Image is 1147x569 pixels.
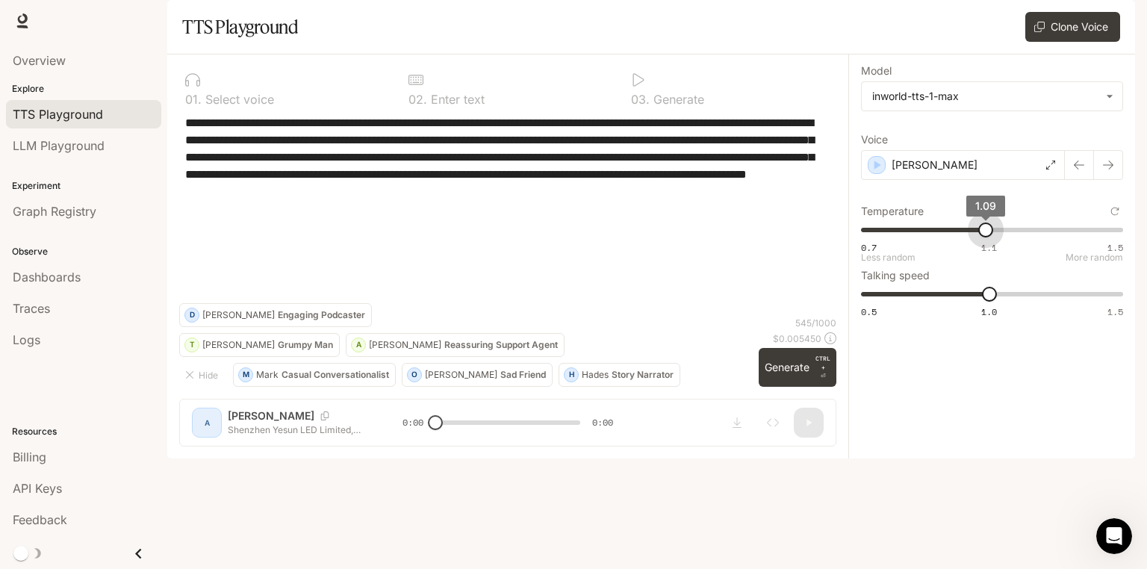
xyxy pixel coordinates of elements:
[861,253,916,262] p: Less random
[981,305,997,318] span: 1.0
[862,82,1122,111] div: inworld-tts-1-max
[185,93,202,105] p: 0 1 .
[427,93,485,105] p: Enter text
[892,158,977,172] p: [PERSON_NAME]
[402,363,553,387] button: O[PERSON_NAME]Sad Friend
[981,241,997,254] span: 1.1
[278,341,333,349] p: Grumpy Man
[202,311,275,320] p: [PERSON_NAME]
[759,348,836,387] button: GenerateCTRL +⏎
[815,354,830,372] p: CTRL +
[185,333,199,357] div: T
[179,363,227,387] button: Hide
[239,363,252,387] div: M
[861,134,888,145] p: Voice
[444,341,558,349] p: Reassuring Support Agent
[282,370,389,379] p: Casual Conversationalist
[861,241,877,254] span: 0.7
[1107,203,1123,220] button: Reset to default
[278,311,365,320] p: Engaging Podcaster
[256,370,279,379] p: Mark
[861,66,892,76] p: Model
[1096,518,1132,554] iframe: Intercom live chat
[185,303,199,327] div: D
[202,341,275,349] p: [PERSON_NAME]
[650,93,704,105] p: Generate
[179,303,372,327] button: D[PERSON_NAME]Engaging Podcaster
[1107,305,1123,318] span: 1.5
[369,341,441,349] p: [PERSON_NAME]
[1066,253,1123,262] p: More random
[500,370,546,379] p: Sad Friend
[408,363,421,387] div: O
[975,199,996,212] span: 1.09
[352,333,365,357] div: A
[872,89,1098,104] div: inworld-tts-1-max
[861,270,930,281] p: Talking speed
[346,333,565,357] button: A[PERSON_NAME]Reassuring Support Agent
[582,370,609,379] p: Hades
[233,363,396,387] button: MMarkCasual Conversationalist
[182,12,298,42] h1: TTS Playground
[1025,12,1120,42] button: Clone Voice
[565,363,578,387] div: H
[861,305,877,318] span: 0.5
[559,363,680,387] button: HHadesStory Narrator
[408,93,427,105] p: 0 2 .
[1107,241,1123,254] span: 1.5
[612,370,674,379] p: Story Narrator
[202,93,274,105] p: Select voice
[179,333,340,357] button: T[PERSON_NAME]Grumpy Man
[631,93,650,105] p: 0 3 .
[815,354,830,381] p: ⏎
[861,206,924,217] p: Temperature
[425,370,497,379] p: [PERSON_NAME]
